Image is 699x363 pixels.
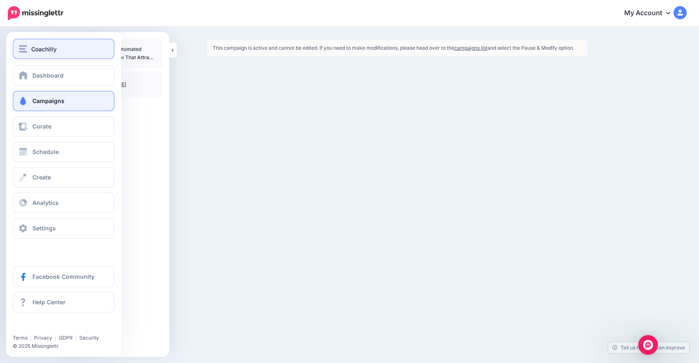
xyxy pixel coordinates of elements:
[13,91,115,111] a: Campaigns
[13,193,115,213] a: Analytics
[13,335,28,341] a: Terms
[32,273,94,280] span: Facebook Community
[13,267,115,287] a: Facebook Community
[13,167,115,188] a: Create
[454,45,487,51] a: campaigns list
[34,335,52,341] a: Privacy
[638,335,658,355] div: Open Intercom Messenger
[13,116,115,137] a: Curate
[207,40,588,56] div: This campaign is active and cannot be edited. If you need to make modifications, please head over...
[79,335,99,341] a: Security
[32,148,59,155] span: Schedule
[616,3,687,23] a: My Account
[13,39,115,59] button: Coachilly
[13,342,121,350] li: © 2025 Missinglettr
[13,292,115,312] a: Help Center
[75,335,77,341] span: |
[19,45,27,53] img: menu.png
[13,142,115,162] a: Schedule
[13,65,115,86] a: Dashboard
[13,323,76,331] iframe: Twitter Follow Button
[32,225,56,232] span: Settings
[8,6,63,20] img: Missinglettr
[32,174,51,181] span: Create
[32,299,66,306] span: Help Center
[608,342,689,353] a: Tell us how we can improve
[55,335,56,341] span: |
[32,199,59,206] span: Analytics
[30,335,32,341] span: |
[32,123,51,130] span: Curate
[32,97,64,104] span: Campaigns
[59,335,73,341] a: GDPR
[31,44,57,54] span: Coachilly
[32,72,64,79] span: Dashboard
[13,218,115,239] a: Settings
